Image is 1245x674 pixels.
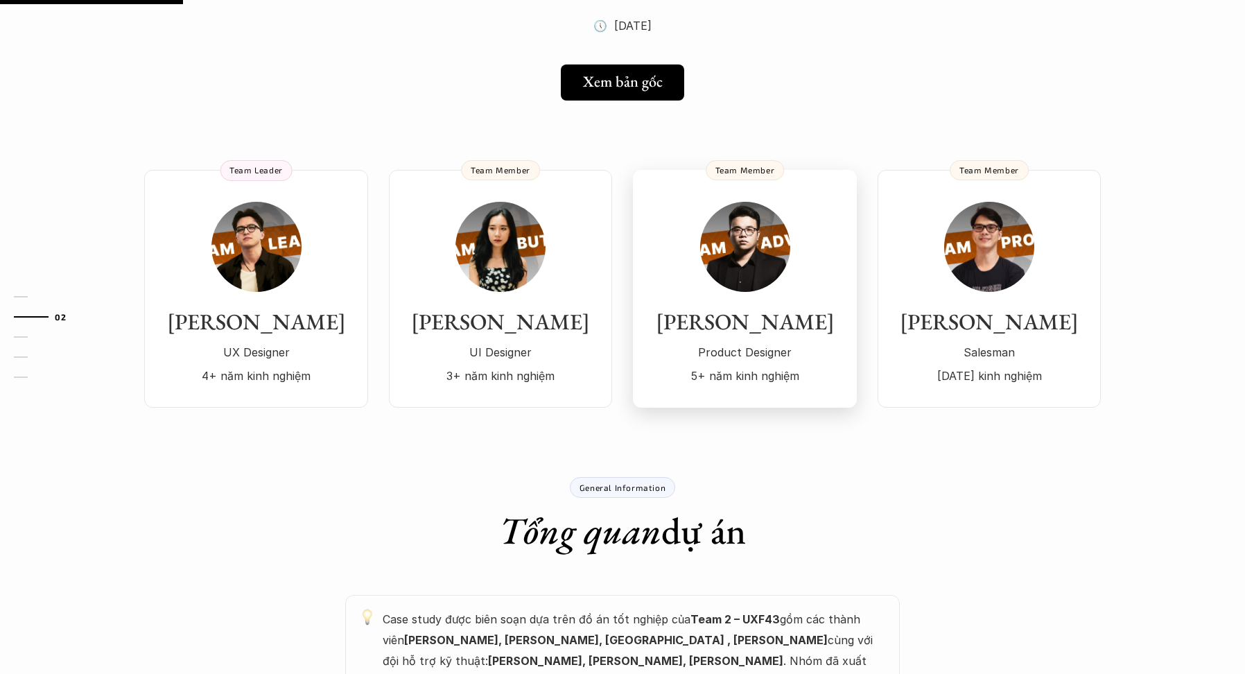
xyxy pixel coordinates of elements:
[690,612,780,626] strong: Team 2 – UXF43
[488,654,783,668] strong: [PERSON_NAME], [PERSON_NAME], [PERSON_NAME]
[158,309,354,335] h3: [PERSON_NAME]
[55,312,66,322] strong: 02
[389,170,612,408] a: [PERSON_NAME]UI Designer3+ năm kinh nghiệmTeam Member
[580,483,665,492] p: General Information
[715,165,775,175] p: Team Member
[647,365,843,386] p: 5+ năm kinh nghiệm
[891,309,1087,335] h3: [PERSON_NAME]
[403,365,598,386] p: 3+ năm kinh nghiệm
[561,64,684,101] a: Xem bản gốc
[647,342,843,363] p: Product Designer
[499,508,746,553] h1: dự án
[583,73,663,91] h5: Xem bản gốc
[959,165,1019,175] p: Team Member
[878,170,1101,408] a: [PERSON_NAME]Salesman[DATE] kinh nghiệmTeam Member
[404,633,828,647] strong: [PERSON_NAME], [PERSON_NAME], [GEOGRAPHIC_DATA] , [PERSON_NAME]
[403,342,598,363] p: UI Designer
[647,309,843,335] h3: [PERSON_NAME]
[403,309,598,335] h3: [PERSON_NAME]
[158,342,354,363] p: UX Designer
[499,506,661,555] em: Tổng quan
[14,309,80,325] a: 02
[593,15,652,36] p: 🕔 [DATE]
[144,170,368,408] a: [PERSON_NAME]UX Designer4+ năm kinh nghiệmTeam Leader
[471,165,530,175] p: Team Member
[891,365,1087,386] p: [DATE] kinh nghiệm
[158,365,354,386] p: 4+ năm kinh nghiệm
[891,342,1087,363] p: Salesman
[229,165,283,175] p: Team Leader
[633,170,857,408] a: [PERSON_NAME]Product Designer5+ năm kinh nghiệmTeam Member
